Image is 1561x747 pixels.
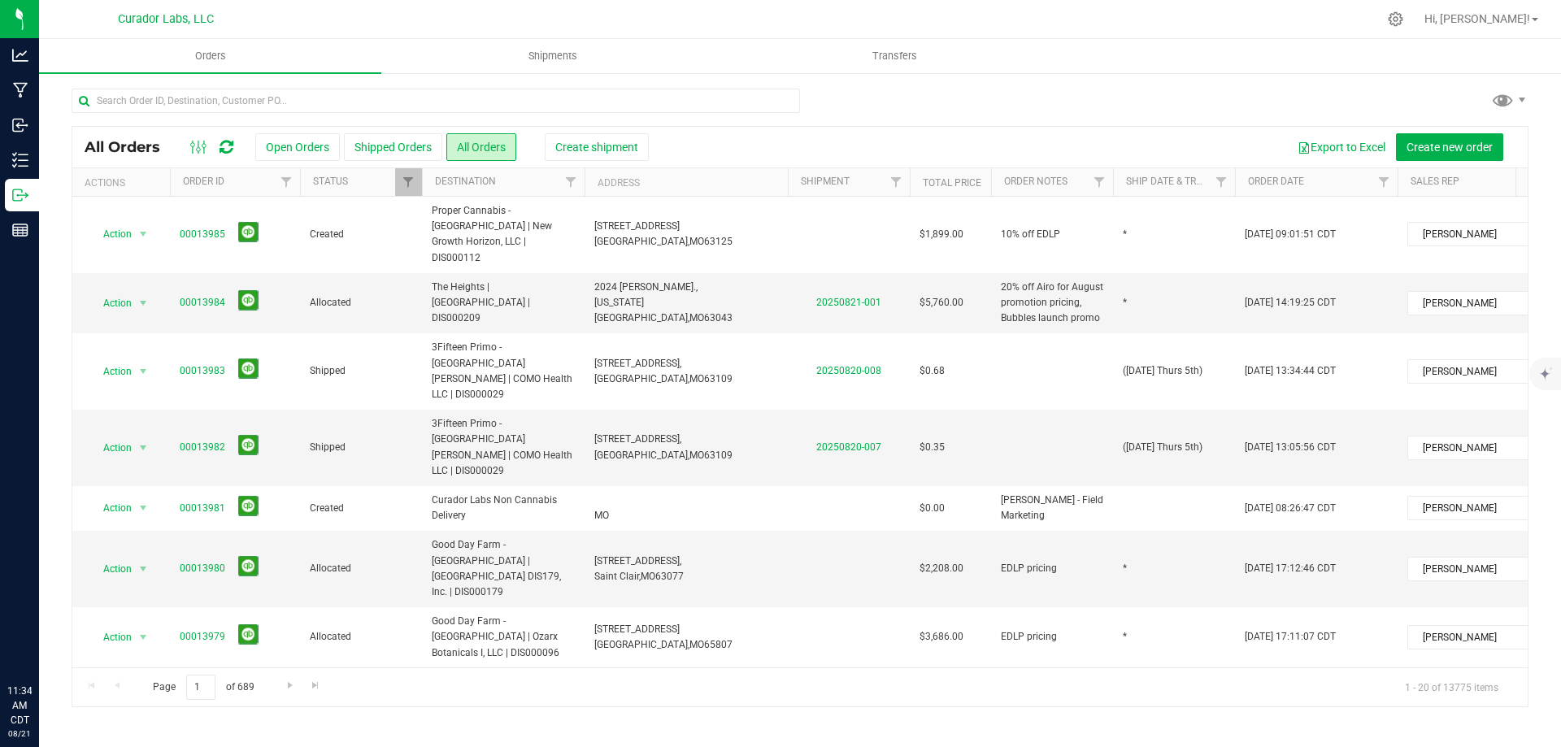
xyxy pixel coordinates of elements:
[7,684,32,727] p: 11:34 AM CDT
[273,168,300,196] a: Filter
[1001,629,1057,645] span: EDLP pricing
[801,176,850,187] a: Shipment
[1245,227,1336,242] span: [DATE] 09:01:51 CDT
[555,141,638,154] span: Create shipment
[1245,629,1336,645] span: [DATE] 17:11:07 CDT
[12,82,28,98] inline-svg: Manufacturing
[594,358,681,369] span: [STREET_ADDRESS],
[180,440,225,455] a: 00013982
[432,280,575,327] span: The Heights | [GEOGRAPHIC_DATA] | DIS000209
[1371,168,1398,196] a: Filter
[1123,363,1202,379] span: ([DATE] Thurs 5th)
[180,501,225,516] a: 00013981
[1408,558,1529,580] span: [PERSON_NAME]
[1408,436,1529,459] span: [PERSON_NAME]
[655,571,684,582] span: 63077
[395,168,422,196] a: Filter
[12,187,28,203] inline-svg: Outbound
[1248,176,1304,187] a: Order Date
[180,561,225,576] a: 00013980
[432,203,575,266] span: Proper Cannabis - [GEOGRAPHIC_DATA] | New Growth Horizon, LLC | DIS000112
[594,555,681,567] span: [STREET_ADDRESS],
[816,365,881,376] a: 20250820-008
[1245,363,1336,379] span: [DATE] 13:34:44 CDT
[183,176,224,187] a: Order ID
[133,292,154,315] span: select
[920,363,945,379] span: $0.68
[594,236,689,247] span: [GEOGRAPHIC_DATA],
[432,340,575,402] span: 3Fifteen Primo - [GEOGRAPHIC_DATA][PERSON_NAME] | COMO Health LLC | DIS000029
[1001,227,1060,242] span: 10% off EDLP
[1408,626,1529,649] span: [PERSON_NAME]
[704,450,733,461] span: 63109
[1408,497,1529,519] span: [PERSON_NAME]
[1245,561,1336,576] span: [DATE] 17:12:46 CDT
[594,433,681,445] span: [STREET_ADDRESS],
[39,39,381,73] a: Orders
[1004,176,1067,187] a: Order Notes
[850,49,939,63] span: Transfers
[310,295,412,311] span: Allocated
[186,675,215,700] input: 1
[585,168,788,197] th: Address
[435,176,496,187] a: Destination
[689,312,704,324] span: MO
[594,639,689,650] span: [GEOGRAPHIC_DATA],
[594,297,689,324] span: [US_STATE][GEOGRAPHIC_DATA],
[704,639,733,650] span: 65807
[310,501,412,516] span: Created
[173,49,248,63] span: Orders
[1396,133,1503,161] button: Create new order
[12,222,28,238] inline-svg: Reports
[545,133,649,161] button: Create shipment
[704,373,733,384] span: 63109
[7,727,32,740] p: 08/21
[1126,176,1251,187] a: Ship Date & Transporter
[85,177,163,189] div: Actions
[133,223,154,245] span: select
[507,49,599,63] span: Shipments
[920,440,945,455] span: $0.35
[133,626,154,649] span: select
[1086,168,1113,196] a: Filter
[1408,223,1529,245] span: [PERSON_NAME]
[1385,11,1406,27] div: Manage settings
[920,227,963,242] span: $1,899.00
[304,675,328,697] a: Go to the last page
[816,297,881,308] a: 20250821-001
[432,614,575,661] span: Good Day Farm - [GEOGRAPHIC_DATA] | Ozarx Botanicals I, LLC | DIS000096
[133,497,154,519] span: select
[704,236,733,247] span: 63125
[594,281,698,293] span: 2024 [PERSON_NAME].,
[89,558,133,580] span: Action
[381,39,724,73] a: Shipments
[704,312,733,324] span: 63043
[432,493,575,523] span: Curador Labs Non Cannabis Delivery
[594,510,609,521] span: MO
[1001,280,1103,327] span: 20% off Airo for August promotion pricing, Bubbles launch promo
[255,133,340,161] button: Open Orders
[432,416,575,479] span: 3Fifteen Primo - [GEOGRAPHIC_DATA][PERSON_NAME] | COMO Health LLC | DIS000029
[310,227,412,242] span: Created
[1407,141,1493,154] span: Create new order
[48,615,67,634] iframe: Resource center unread badge
[12,47,28,63] inline-svg: Analytics
[816,441,881,453] a: 20250820-007
[1123,440,1202,455] span: ([DATE] Thurs 5th)
[920,629,963,645] span: $3,686.00
[594,623,680,635] span: [STREET_ADDRESS]
[85,138,176,156] span: All Orders
[1245,295,1336,311] span: [DATE] 14:19:25 CDT
[139,675,267,700] span: Page of 689
[180,363,225,379] a: 00013983
[12,152,28,168] inline-svg: Inventory
[689,373,704,384] span: MO
[310,363,412,379] span: Shipped
[133,436,154,459] span: select
[1208,168,1235,196] a: Filter
[180,629,225,645] a: 00013979
[180,227,225,242] a: 00013985
[133,558,154,580] span: select
[641,571,655,582] span: MO
[89,497,133,519] span: Action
